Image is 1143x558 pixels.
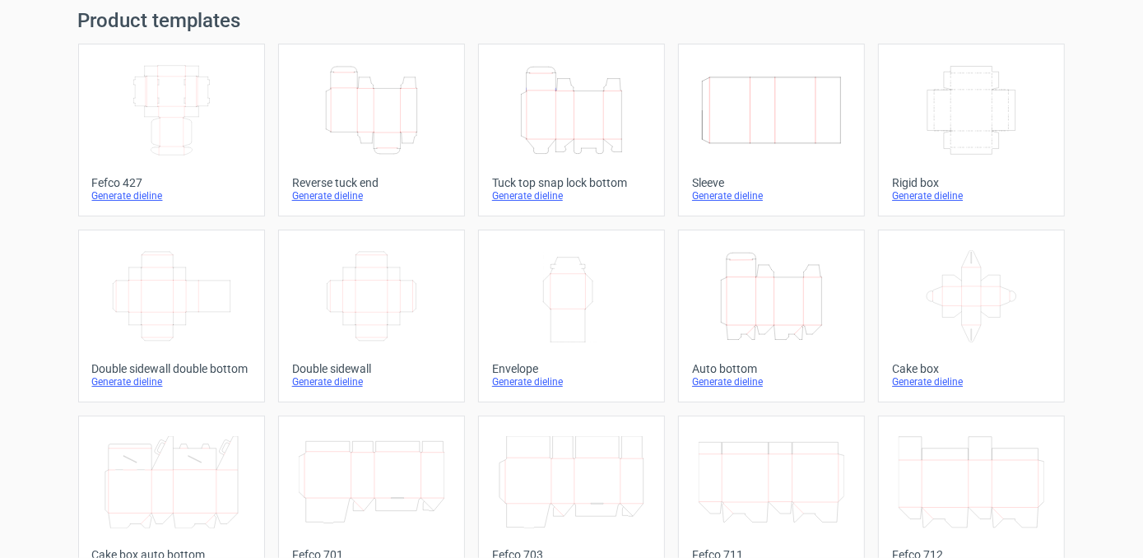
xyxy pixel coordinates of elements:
[278,44,465,216] a: Reverse tuck endGenerate dieline
[492,362,651,375] div: Envelope
[692,176,851,189] div: Sleeve
[292,176,451,189] div: Reverse tuck end
[678,230,865,402] a: Auto bottomGenerate dieline
[78,44,265,216] a: Fefco 427Generate dieline
[492,176,651,189] div: Tuck top snap lock bottom
[292,189,451,202] div: Generate dieline
[292,375,451,388] div: Generate dieline
[92,189,251,202] div: Generate dieline
[278,230,465,402] a: Double sidewallGenerate dieline
[692,189,851,202] div: Generate dieline
[92,176,251,189] div: Fefco 427
[892,375,1051,388] div: Generate dieline
[878,44,1065,216] a: Rigid boxGenerate dieline
[292,362,451,375] div: Double sidewall
[478,230,665,402] a: EnvelopeGenerate dieline
[78,11,1066,30] h1: Product templates
[892,362,1051,375] div: Cake box
[878,230,1065,402] a: Cake boxGenerate dieline
[78,230,265,402] a: Double sidewall double bottomGenerate dieline
[692,375,851,388] div: Generate dieline
[492,375,651,388] div: Generate dieline
[892,189,1051,202] div: Generate dieline
[892,176,1051,189] div: Rigid box
[92,375,251,388] div: Generate dieline
[478,44,665,216] a: Tuck top snap lock bottomGenerate dieline
[692,362,851,375] div: Auto bottom
[92,362,251,375] div: Double sidewall double bottom
[678,44,865,216] a: SleeveGenerate dieline
[492,189,651,202] div: Generate dieline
